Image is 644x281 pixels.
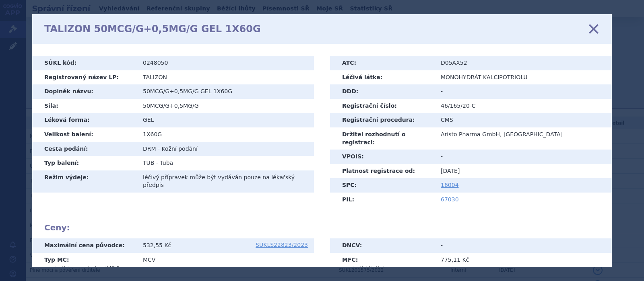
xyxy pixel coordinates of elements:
[435,113,612,127] td: CMS
[32,113,137,127] th: Léková forma:
[137,253,314,281] td: MCV
[330,127,435,150] th: Držitel rozhodnutí o registraci:
[143,242,171,248] span: 532,55 Kč
[160,160,173,166] span: Tuba
[330,150,435,164] th: VPOIS:
[435,164,612,178] td: [DATE]
[435,70,612,85] td: MONOHYDRÁT KALCIPOTRIOLU
[44,23,261,35] h1: TALIZON 50MCG/G+0,5MG/G GEL 1X60G
[156,160,158,166] span: -
[32,156,137,170] th: Typ balení:
[137,56,314,70] td: 0248050
[330,99,435,113] th: Registrační číslo:
[137,70,314,85] td: TALIZON
[143,160,154,166] span: TUB
[435,127,612,150] td: Aristo Pharma GmbH, [GEOGRAPHIC_DATA]
[162,146,198,152] span: Kožní podání
[137,84,314,99] td: 50MCG/G+0,5MG/G GEL 1X60G
[435,150,612,164] td: -
[330,164,435,178] th: Platnost registrace od:
[330,253,435,275] th: MFC:
[256,242,308,248] a: SUKLS22823/2023
[330,193,435,207] th: PIL:
[330,84,435,99] th: DDD:
[435,56,612,70] td: D05AX52
[435,84,612,99] td: -
[32,84,137,99] th: Doplněk názvu:
[32,253,137,281] th: Typ MC:
[330,113,435,127] th: Registrační procedura:
[32,70,137,85] th: Registrovaný název LP:
[342,265,429,271] p: maximální finální cena
[137,113,314,127] td: GEL
[330,56,435,70] th: ATC:
[137,127,314,142] td: 1X60G
[32,238,137,253] th: Maximální cena původce:
[330,178,435,193] th: SPC:
[137,170,314,193] td: léčivý přípravek může být vydáván pouze na lékařský předpis
[588,23,600,35] a: zavřít
[435,99,612,113] td: 46/165/20-C
[435,253,612,275] td: 775,11 Kč
[32,99,137,113] th: Síla:
[32,170,137,193] th: Režim výdeje:
[441,196,459,203] a: 67030
[143,146,156,152] span: DRM
[137,99,314,113] td: 50MCG/G+0,5MG/G
[435,238,612,253] td: -
[44,265,131,278] p: maximální cena výrobce (MCV) nebo oznámená cena původce (OP)
[44,223,600,232] h2: Ceny:
[441,182,459,188] a: 16004
[32,56,137,70] th: SÚKL kód:
[158,146,160,152] span: -
[330,70,435,85] th: Léčivá látka:
[32,127,137,142] th: Velikost balení:
[32,142,137,156] th: Cesta podání:
[330,238,435,253] th: DNCV:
